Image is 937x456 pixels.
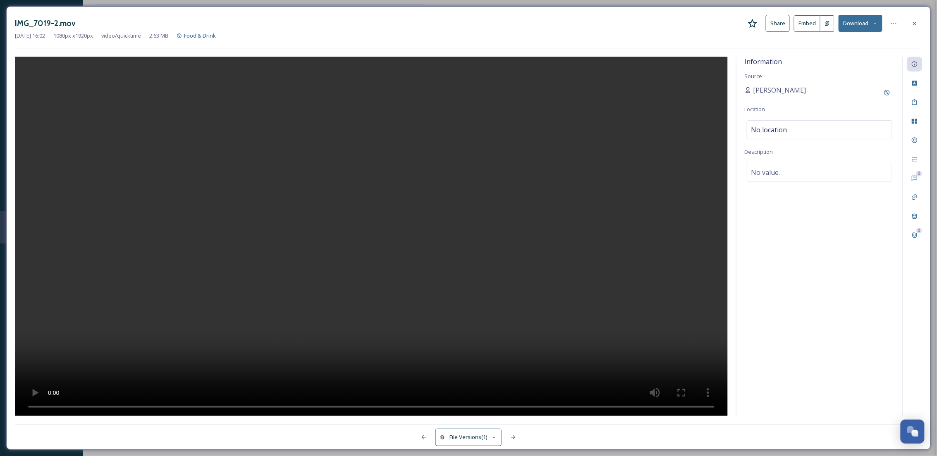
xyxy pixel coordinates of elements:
span: No location [751,125,787,135]
span: 1080 px x 1920 px [53,32,93,40]
button: Embed [794,15,820,32]
span: [PERSON_NAME] [753,85,806,95]
span: Food & Drink [184,32,216,39]
div: 0 [916,171,922,177]
span: No value. [751,167,780,177]
span: Description [745,148,773,155]
span: Information [745,57,782,66]
span: [DATE] 16:02 [15,32,45,40]
h3: IMG_7019-2.mov [15,17,76,29]
button: Download [839,15,882,32]
span: Source [745,72,763,80]
span: 2.63 MB [149,32,168,40]
button: Open Chat [901,420,925,444]
div: 0 [916,228,922,234]
button: File Versions(1) [435,429,502,446]
button: Share [766,15,790,32]
span: Location [745,105,765,113]
span: video/quicktime [101,32,141,40]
